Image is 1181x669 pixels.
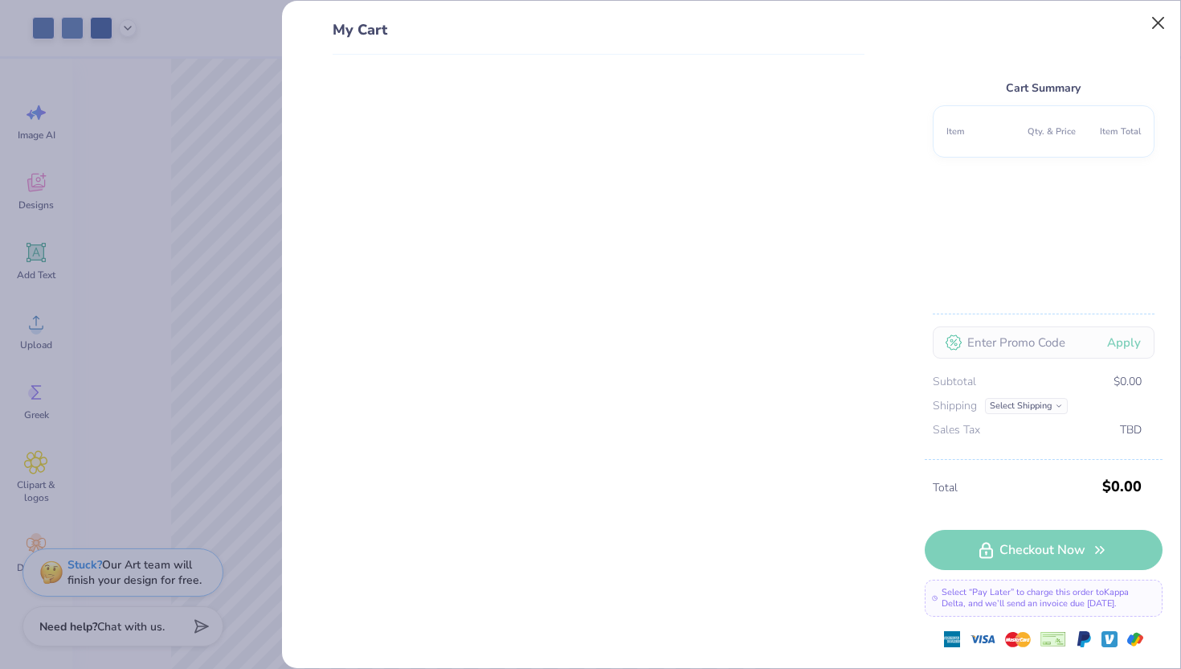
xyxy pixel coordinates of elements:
th: Item [946,119,1011,144]
div: My Cart [333,19,864,55]
img: master-card [1005,626,1031,652]
img: Paypal [1076,631,1092,647]
span: Subtotal [933,373,976,391]
span: $0.00 [1114,373,1142,391]
span: Shipping [933,397,977,415]
div: Select Shipping [985,398,1068,414]
img: Venmo [1101,631,1118,647]
span: Total [933,479,1097,497]
input: Enter Promo Code [933,326,1154,359]
th: Qty. & Price [1011,119,1076,144]
span: TBD [1120,421,1142,439]
div: Select “Pay Later” to charge this order to Kappa Delta , and we’ll send an invoice due [DATE]. [925,580,1163,617]
img: cheque [1040,631,1066,647]
th: Item Total [1076,119,1141,144]
div: Cart Summary [933,79,1154,97]
span: Sales Tax [933,421,980,439]
span: $0.00 [1102,472,1142,501]
button: Close [1143,8,1174,39]
img: express [944,631,960,647]
img: GPay [1127,631,1143,647]
img: visa [970,626,995,652]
